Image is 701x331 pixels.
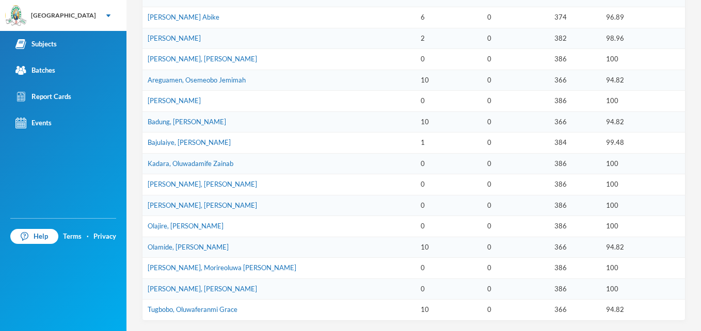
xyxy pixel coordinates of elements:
a: [PERSON_NAME], [PERSON_NAME] [148,180,257,188]
td: 94.82 [601,300,685,320]
td: 0 [482,133,550,154]
td: 10 [416,111,482,133]
a: [PERSON_NAME], Morireoluwa [PERSON_NAME] [148,263,296,272]
td: 0 [416,91,482,112]
td: 96.89 [601,7,685,28]
td: 0 [482,258,550,279]
td: 0 [482,111,550,133]
a: Olamide, [PERSON_NAME] [148,243,229,251]
td: 10 [416,300,482,320]
td: 366 [549,111,601,133]
a: [PERSON_NAME] Abike [148,13,219,21]
td: 0 [482,28,550,49]
td: 100 [601,153,685,174]
a: Olajire, [PERSON_NAME] [148,222,224,230]
td: 386 [549,216,601,237]
td: 10 [416,70,482,91]
td: 94.82 [601,70,685,91]
a: Areguamen, Osemeobo Jemimah [148,76,246,84]
a: [PERSON_NAME], [PERSON_NAME] [148,201,257,209]
td: 94.82 [601,237,685,258]
div: Events [15,118,52,128]
a: Kadara, Oluwadamife Zainab [148,159,233,168]
td: 0 [482,278,550,300]
td: 382 [549,28,601,49]
td: 0 [482,49,550,70]
td: 100 [601,91,685,112]
td: 100 [601,216,685,237]
a: [PERSON_NAME] [148,96,201,105]
td: 2 [416,28,482,49]
td: 100 [601,195,685,216]
td: 0 [416,278,482,300]
td: 386 [549,258,601,279]
a: [PERSON_NAME] [148,34,201,42]
div: Subjects [15,39,57,49]
td: 100 [601,174,685,195]
a: Help [10,229,58,244]
td: 0 [482,70,550,91]
td: 386 [549,91,601,112]
td: 0 [416,49,482,70]
div: Report Cards [15,91,71,102]
td: 100 [601,49,685,70]
td: 0 [482,153,550,174]
td: 0 [482,91,550,112]
td: 384 [549,133,601,154]
td: 98.96 [601,28,685,49]
td: 386 [549,49,601,70]
td: 0 [482,237,550,258]
a: [PERSON_NAME], [PERSON_NAME] [148,285,257,293]
td: 100 [601,258,685,279]
td: 0 [482,300,550,320]
td: 386 [549,195,601,216]
td: 94.82 [601,111,685,133]
a: Terms [63,231,82,242]
td: 99.48 [601,133,685,154]
td: 0 [416,195,482,216]
div: Batches [15,65,55,76]
div: · [87,231,89,242]
td: 10 [416,237,482,258]
a: [PERSON_NAME], [PERSON_NAME] [148,55,257,63]
td: 386 [549,153,601,174]
td: 386 [549,278,601,300]
td: 0 [416,174,482,195]
td: 0 [416,216,482,237]
td: 0 [482,174,550,195]
td: 366 [549,70,601,91]
td: 0 [482,216,550,237]
td: 366 [549,300,601,320]
img: logo [6,6,26,26]
td: 0 [416,153,482,174]
td: 1 [416,133,482,154]
td: 0 [482,195,550,216]
td: 386 [549,174,601,195]
div: [GEOGRAPHIC_DATA] [31,11,96,20]
td: 100 [601,278,685,300]
a: Badung, [PERSON_NAME] [148,118,226,126]
td: 374 [549,7,601,28]
a: Bajulaiye, [PERSON_NAME] [148,138,231,146]
a: Privacy [93,231,116,242]
td: 366 [549,237,601,258]
td: 6 [416,7,482,28]
td: 0 [416,258,482,279]
td: 0 [482,7,550,28]
a: Tugbobo, Oluwaferanmi Grace [148,305,237,313]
